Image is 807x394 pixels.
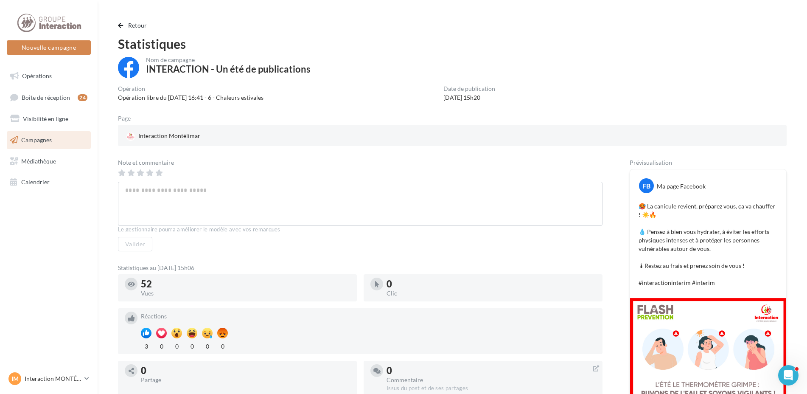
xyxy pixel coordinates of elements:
span: Opérations [22,72,52,79]
span: Visibilité en ligne [23,115,68,122]
div: 0 [387,279,596,289]
div: FB [639,178,654,193]
div: Note et commentaire [118,160,602,166]
button: Nouvelle campagne [7,40,91,55]
a: Campagnes [5,131,92,149]
span: IM [11,374,19,383]
a: Visibilité en ligne [5,110,92,128]
div: Issus du post et de ses partages [387,385,596,392]
span: Médiathèque [21,157,56,164]
a: Médiathèque [5,152,92,170]
a: Interaction Montélimar [125,130,343,143]
div: Opération libre du [DATE] 16:41 - 6 - Chaleurs estivales [118,93,263,102]
div: Interaction Montélimar [125,130,202,143]
div: Réactions [141,313,596,319]
div: Statistiques au [DATE] 15h06 [118,265,602,271]
div: Vues [141,290,350,296]
div: 52 [141,279,350,289]
div: 0 [141,366,350,375]
div: Prévisualisation [630,160,787,166]
span: Boîte de réception [22,93,70,101]
a: Boîte de réception24 [5,88,92,107]
iframe: Intercom live chat [778,365,799,386]
a: Calendrier [5,173,92,191]
button: Retour [118,20,151,31]
div: [DATE] 15h20 [443,93,495,102]
div: Partage [141,377,350,383]
div: Le gestionnaire pourra améliorer le modèle avec vos remarques [118,226,602,234]
div: 0 [387,366,596,375]
div: 0 [187,341,197,351]
div: Ma page Facebook [657,182,706,191]
div: Clic [387,290,596,296]
div: 3 [141,341,151,351]
div: Statistiques [118,37,787,50]
div: 0 [202,341,213,351]
div: 0 [217,341,228,351]
a: IM Interaction MONTÉLIMAR [7,371,91,387]
span: Retour [128,22,147,29]
div: Nom de campagne [146,57,311,63]
div: INTERACTION - Un été de publications [146,65,311,74]
div: Opération [118,86,263,92]
div: Commentaire [387,377,596,383]
div: 0 [171,341,182,351]
a: Opérations [5,67,92,85]
div: Date de publication [443,86,495,92]
div: 24 [78,94,87,101]
span: Campagnes [21,136,52,144]
p: 🥵 La canicule revient, préparez vous, ça va chauffer ! ☀️🔥 💧 Pensez à bien vous hydrater, à évite... [639,202,778,287]
div: Page [118,115,137,121]
p: Interaction MONTÉLIMAR [25,374,81,383]
div: 0 [156,341,167,351]
button: Valider [118,237,152,251]
span: Calendrier [21,178,50,186]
